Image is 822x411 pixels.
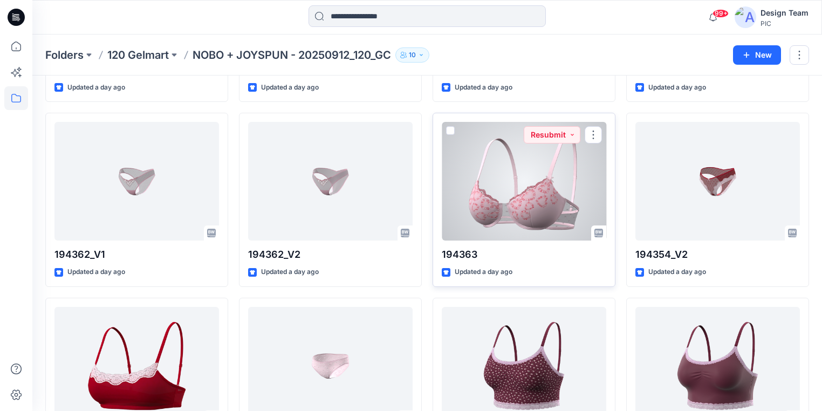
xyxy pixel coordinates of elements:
p: 194362_V2 [248,247,413,262]
p: Updated a day ago [67,266,125,278]
p: Updated a day ago [261,82,319,93]
a: 194363 [442,122,606,241]
a: Folders [45,47,84,63]
p: 10 [409,49,416,61]
button: New [733,45,781,65]
p: NOBO + JOYSPUN - 20250912_120_GC [193,47,391,63]
p: Updated a day ago [455,82,512,93]
p: Updated a day ago [67,82,125,93]
img: avatar [735,6,756,28]
a: 194354_V2 [635,122,800,241]
button: 10 [395,47,429,63]
p: 194362_V1 [54,247,219,262]
div: PIC [761,19,809,28]
p: Updated a day ago [261,266,319,278]
p: Updated a day ago [455,266,512,278]
p: 194363 [442,247,606,262]
span: 99+ [713,9,729,18]
a: 194362_V1 [54,122,219,241]
a: 194362_V2 [248,122,413,241]
a: 120 Gelmart [107,47,169,63]
p: Updated a day ago [648,266,706,278]
div: Design Team [761,6,809,19]
p: 194354_V2 [635,247,800,262]
p: Updated a day ago [648,82,706,93]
